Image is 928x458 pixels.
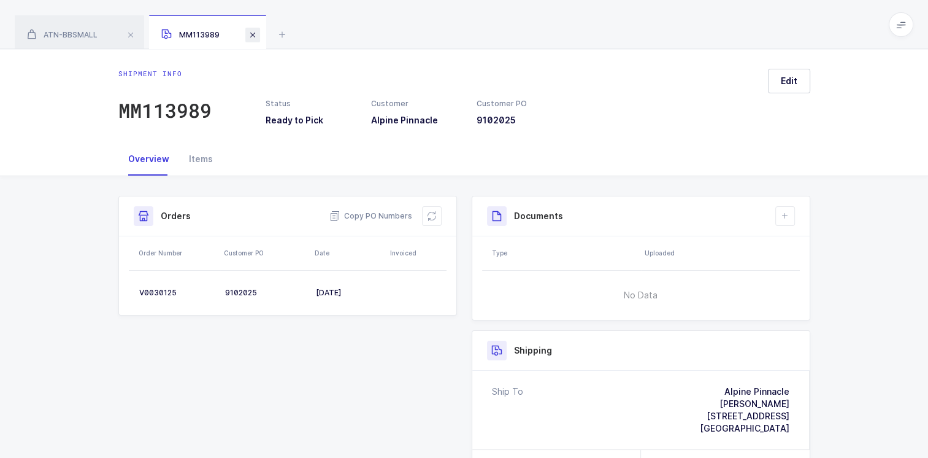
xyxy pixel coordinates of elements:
[161,30,220,39] span: MM113989
[27,30,98,39] span: ATN-BBSMALL
[700,423,789,433] span: [GEOGRAPHIC_DATA]
[700,386,789,398] div: Alpine Pinnacle
[371,114,462,126] h3: Alpine Pinnacle
[266,98,356,109] div: Status
[371,98,462,109] div: Customer
[224,248,307,258] div: Customer PO
[315,248,383,258] div: Date
[514,210,563,222] h3: Documents
[329,210,412,222] button: Copy PO Numbers
[561,277,720,314] span: No Data
[266,114,356,126] h3: Ready to Pick
[514,344,552,357] h3: Shipping
[700,398,789,410] div: [PERSON_NAME]
[139,248,217,258] div: Order Number
[118,69,212,79] div: Shipment info
[225,288,306,298] div: 9102025
[700,410,789,422] div: [STREET_ADDRESS]
[390,248,443,258] div: Invoiced
[477,98,567,109] div: Customer PO
[768,69,810,93] button: Edit
[316,288,382,298] div: [DATE]
[118,142,179,176] div: Overview
[139,288,215,298] div: V0030125
[645,248,796,258] div: Uploaded
[161,210,191,222] h3: Orders
[492,386,523,435] div: Ship To
[781,75,797,87] span: Edit
[477,114,567,126] h3: 9102025
[492,248,637,258] div: Type
[179,142,223,176] div: Items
